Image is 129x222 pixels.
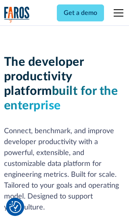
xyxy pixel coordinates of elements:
[9,201,21,213] button: Cookie Settings
[4,126,125,213] p: Connect, benchmark, and improve developer productivity with a powerful, extensible, and customiza...
[57,4,104,21] a: Get a demo
[4,55,125,113] h1: The developer productivity platform
[109,3,125,23] div: menu
[4,85,118,112] span: built for the enterprise
[9,201,21,213] img: Revisit consent button
[4,6,30,23] img: Logo of the analytics and reporting company Faros.
[4,6,30,23] a: home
